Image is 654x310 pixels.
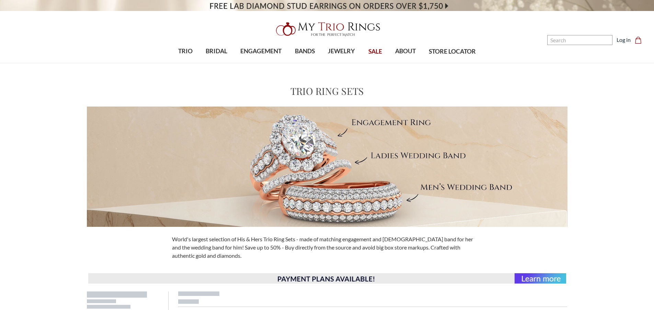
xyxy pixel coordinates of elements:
[635,37,642,44] svg: cart.cart_preview
[338,63,345,63] button: submenu toggle
[206,47,227,56] span: BRIDAL
[87,107,567,227] img: Meet Your Perfect Match MyTrioRings
[178,47,193,56] span: TRIO
[301,63,308,63] button: submenu toggle
[402,63,409,63] button: submenu toggle
[272,18,382,40] img: My Trio Rings
[190,18,464,40] a: My Trio Rings
[234,40,288,63] a: ENGAGEMENT
[240,47,282,56] span: ENGAGEMENT
[168,235,486,260] div: World's largest selection of His & Hers Trio Ring Sets - made of matching engagement and [DEMOGRA...
[422,41,482,63] a: STORE LOCATOR
[547,35,612,45] input: Search
[199,40,234,63] a: BRIDAL
[362,41,388,63] a: SALE
[295,47,315,56] span: BANDS
[290,84,364,98] h1: Trio Ring Sets
[429,47,476,56] span: STORE LOCATOR
[321,40,362,63] a: JEWELRY
[288,40,321,63] a: BANDS
[635,36,646,44] a: Cart with 0 items
[389,40,422,63] a: ABOUT
[182,63,189,63] button: submenu toggle
[213,63,220,63] button: submenu toggle
[617,36,631,44] a: Log in
[257,63,264,63] button: submenu toggle
[328,47,355,56] span: JEWELRY
[395,47,416,56] span: ABOUT
[368,47,382,56] span: SALE
[172,40,199,63] a: TRIO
